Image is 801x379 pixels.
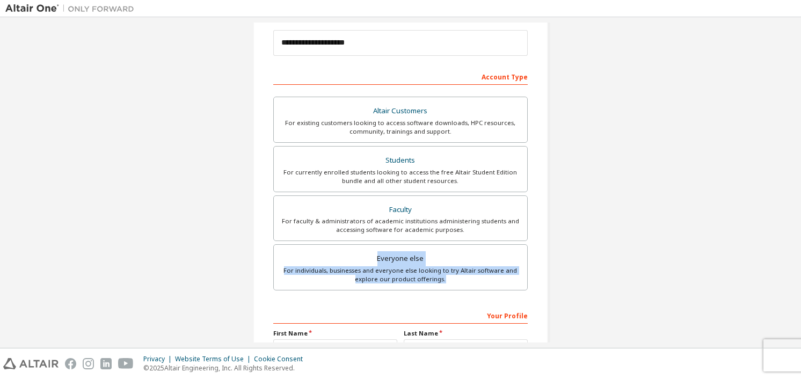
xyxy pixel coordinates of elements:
[254,355,309,363] div: Cookie Consent
[280,104,521,119] div: Altair Customers
[65,358,76,369] img: facebook.svg
[118,358,134,369] img: youtube.svg
[175,355,254,363] div: Website Terms of Use
[273,307,528,324] div: Your Profile
[280,168,521,185] div: For currently enrolled students looking to access the free Altair Student Edition bundle and all ...
[100,358,112,369] img: linkedin.svg
[404,329,528,338] label: Last Name
[83,358,94,369] img: instagram.svg
[280,202,521,217] div: Faculty
[280,153,521,168] div: Students
[280,251,521,266] div: Everyone else
[273,68,528,85] div: Account Type
[3,358,59,369] img: altair_logo.svg
[273,329,397,338] label: First Name
[280,119,521,136] div: For existing customers looking to access software downloads, HPC resources, community, trainings ...
[5,3,140,14] img: Altair One
[280,266,521,283] div: For individuals, businesses and everyone else looking to try Altair software and explore our prod...
[280,217,521,234] div: For faculty & administrators of academic institutions administering students and accessing softwa...
[143,355,175,363] div: Privacy
[143,363,309,373] p: © 2025 Altair Engineering, Inc. All Rights Reserved.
